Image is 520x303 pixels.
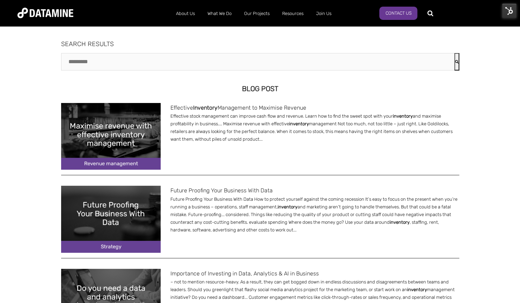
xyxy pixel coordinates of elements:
[17,8,73,18] img: Datamine
[170,104,306,111] a: EffectiveInventoryManagement to Maximise Revenue
[390,220,410,225] span: inventory
[289,121,309,126] span: inventory
[238,5,276,23] a: Our Projects
[61,186,161,252] img: 20230209%20Future%20Proofing%20Your%20Business%20WIth%20Data.png
[170,5,201,23] a: About Us
[310,5,338,23] a: Join Us
[61,53,454,71] input: This is a search field with an auto-suggest feature attached.
[278,204,298,209] span: inventory
[61,41,459,48] h1: SEARCH RESULTS
[61,85,459,93] h2: Blog Post
[407,287,427,292] span: inventory
[393,113,413,119] span: inventory
[502,3,517,18] img: HubSpot Tools Menu Toggle
[454,53,459,71] button: Search
[379,7,417,20] a: Contact Us
[276,5,310,23] a: Resources
[193,104,218,111] span: Inventory
[170,270,319,277] a: Importance of Investing in Data, Analytics & AI in Business
[201,5,238,23] a: What We Do
[170,187,273,194] a: Future Proofing Your Business With Data
[170,195,459,234] p: Future Proofing Your Business With Data How to protect yourself against the coming recession It’s...
[170,112,459,143] p: Effective stock management can improve cash flow and revenue. Learn how to find the sweet spot wi...
[61,103,161,170] img: 20250408%20Maximise%20revenue%20with%20effective%20inventory%20management%20title.png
